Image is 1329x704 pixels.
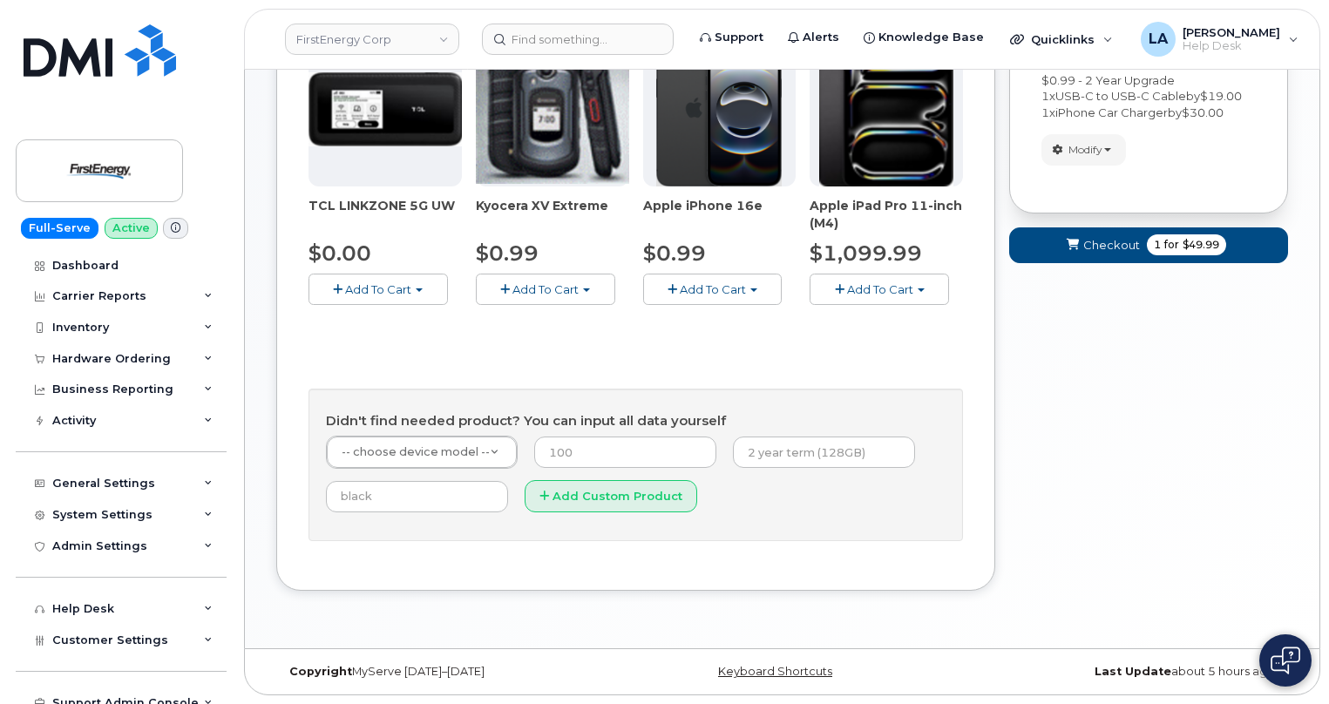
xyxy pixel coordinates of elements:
[326,481,508,512] input: black
[285,24,459,55] a: FirstEnergy Corp
[733,437,915,468] input: 2 year term (128GB)
[1129,22,1311,57] div: Lanette Aparicio
[718,665,832,678] a: Keyboard Shortcuts
[1183,237,1219,253] span: $49.99
[309,240,371,266] span: $0.00
[1055,89,1186,103] span: USB-C to USB-C Cable
[276,665,614,679] div: MyServe [DATE]–[DATE]
[309,197,462,232] div: TCL LINKZONE 5G UW
[878,29,984,46] span: Knowledge Base
[819,33,954,186] img: ipad_pro_11_m4.png
[1041,105,1256,121] div: x by
[1041,89,1049,103] span: 1
[656,33,782,186] img: iphone16e.png
[326,414,946,429] h4: Didn't find needed product? You can input all data yourself
[998,22,1125,57] div: Quicklinks
[1161,237,1183,253] span: for
[1154,237,1161,253] span: 1
[810,274,949,304] button: Add To Cart
[534,437,716,468] input: 100
[803,29,839,46] span: Alerts
[1041,88,1256,105] div: x by
[1149,29,1168,50] span: LA
[1182,105,1224,119] span: $30.00
[680,282,746,296] span: Add To Cart
[482,24,674,55] input: Find something...
[1068,142,1102,158] span: Modify
[1041,72,1256,89] div: $0.99 - 2 Year Upgrade
[525,480,697,512] button: Add Custom Product
[512,282,579,296] span: Add To Cart
[1009,227,1288,263] button: Checkout 1 for $49.99
[1183,25,1280,39] span: [PERSON_NAME]
[643,274,783,304] button: Add To Cart
[1041,134,1126,165] button: Modify
[476,240,539,266] span: $0.99
[345,282,411,296] span: Add To Cart
[715,29,763,46] span: Support
[309,274,448,304] button: Add To Cart
[1083,237,1140,254] span: Checkout
[289,665,352,678] strong: Copyright
[476,274,615,304] button: Add To Cart
[476,197,629,232] div: Kyocera XV Extreme
[1055,105,1168,119] span: iPhone Car Charger
[810,197,963,232] div: Apple iPad Pro 11-inch (M4)
[1031,32,1095,46] span: Quicklinks
[1200,89,1242,103] span: $19.00
[643,197,797,232] div: Apple iPhone 16e
[309,72,462,146] img: linkzone5g.png
[643,240,706,266] span: $0.99
[851,20,996,55] a: Knowledge Base
[327,437,517,468] a: -- choose device model --
[847,282,913,296] span: Add To Cart
[476,35,629,183] img: xvextreme.gif
[1095,665,1171,678] strong: Last Update
[342,445,490,458] span: -- choose device model --
[688,20,776,55] a: Support
[810,240,922,266] span: $1,099.99
[1183,39,1280,53] span: Help Desk
[776,20,851,55] a: Alerts
[1271,646,1300,674] img: Open chat
[951,665,1288,679] div: about 5 hours ago
[1041,105,1049,119] span: 1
